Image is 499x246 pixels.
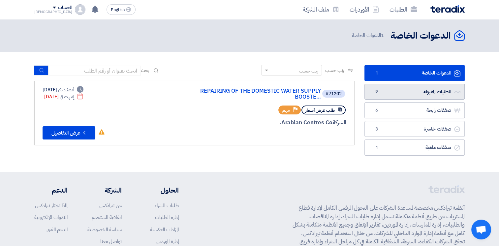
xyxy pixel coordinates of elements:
[189,88,321,100] a: REPAIRING OF THE DOMESTIC WATER SUPPLY BOOSTE...
[364,65,465,81] a: الدعوات الخاصة1
[326,92,342,96] div: #71202
[43,126,95,139] button: عرض التفاصيل
[364,121,465,137] a: صفقات خاسرة3
[48,66,141,76] input: ابحث بعنوان أو رقم الطلب
[381,32,384,39] span: 1
[47,226,68,233] a: الدعم الفني
[373,144,381,151] span: 1
[111,8,125,12] span: English
[35,202,68,209] a: لماذا تختار تيرادكس
[299,68,318,75] div: رتب حسب
[43,86,83,93] div: [DATE]
[75,4,85,15] img: profile_test.png
[390,29,451,42] h2: الدعوات الخاصة
[430,5,465,13] img: Teradix logo
[364,84,465,100] a: الطلبات المقبولة9
[44,93,83,100] div: [DATE]
[87,226,122,233] a: سياسة الخصوصية
[352,32,385,39] span: الدعوات الخاصة
[373,107,381,114] span: 6
[58,5,72,11] div: الحساب
[99,202,122,209] a: عن تيرادكس
[141,67,149,74] span: بحث
[155,202,179,209] a: طلبات الشراء
[60,93,74,100] span: إنتهت في
[34,10,72,14] div: [DEMOGRAPHIC_DATA]
[373,126,381,133] span: 3
[87,185,122,195] li: الشركة
[471,220,491,239] div: Open chat
[188,118,346,127] div: Arabian Centres Co.
[92,214,122,221] a: اتفاقية المستخدم
[34,185,68,195] li: الدعم
[100,238,122,245] a: تواصل معنا
[325,67,344,74] span: رتب حسب
[344,2,384,17] a: الأوردرات
[156,238,179,245] a: إدارة الموردين
[58,86,74,93] span: أنشئت في
[155,214,179,221] a: إدارة الطلبات
[373,70,381,77] span: 1
[34,214,68,221] a: الندوات الإلكترونية
[107,4,136,15] button: English
[373,89,381,95] span: 9
[332,118,347,127] span: الشركة
[150,226,179,233] a: المزادات العكسية
[297,2,344,17] a: ملف الشركة
[282,107,290,113] span: مهم
[384,2,422,17] a: الطلبات
[364,102,465,118] a: صفقات رابحة6
[141,185,179,195] li: الحلول
[364,139,465,156] a: صفقات ملغية1
[305,107,335,113] span: طلب عرض أسعار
